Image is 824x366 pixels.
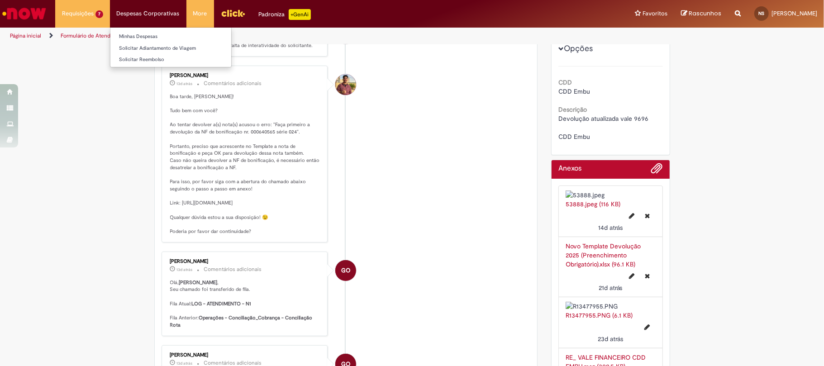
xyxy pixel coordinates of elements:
div: [PERSON_NAME] [170,352,321,358]
span: Favoritos [643,9,667,18]
span: NS [759,10,765,16]
small: Comentários adicionais [204,80,262,87]
p: Olá, , Seu chamado foi transferido de fila. Fila Atual: Fila Anterior: [170,279,321,329]
b: [PERSON_NAME] [179,279,218,286]
button: Editar nome de arquivo Novo Template Devolução 2025 (Preenchimento Obrigatório).xlsx [624,269,640,283]
span: 23d atrás [598,335,623,343]
img: R13477955.PNG [566,302,656,311]
time: 17/09/2025 13:18:17 [598,223,623,232]
a: Rascunhos [681,10,721,18]
div: Padroniza [259,9,311,20]
span: 21d atrás [599,284,623,292]
p: +GenAi [289,9,311,20]
span: CDD Embu [558,87,590,95]
span: Requisições [62,9,94,18]
a: 53888.jpeg (116 KB) [566,200,620,208]
span: 14d atrás [598,223,623,232]
button: Editar nome de arquivo 53888.jpeg [624,209,640,223]
span: Despesas Corporativas [117,9,180,18]
a: Página inicial [10,32,41,39]
ul: Despesas Corporativas [110,27,232,67]
b: LOG - ATENDIMENTO - N1 [192,300,252,307]
span: More [193,9,207,18]
div: [PERSON_NAME] [170,73,321,78]
b: CDD [558,78,572,86]
span: Rascunhos [689,9,721,18]
img: click_logo_yellow_360x200.png [221,6,245,20]
div: Gustavo Oliveira [335,260,356,281]
button: Editar nome de arquivo R13477955.PNG [639,320,656,334]
ul: Trilhas de página [7,28,543,44]
p: Solicitação encerrada por falta de interatividade do solicitante. [170,42,321,49]
button: Adicionar anexos [651,162,663,179]
span: [PERSON_NAME] [772,10,817,17]
b: Descrição [558,105,587,114]
a: Minhas Despesas [110,32,231,42]
a: Solicitar Adiantamento de Viagem [110,43,231,53]
a: R13477955.PNG (6.1 KB) [566,311,633,319]
small: Comentários adicionais [204,266,262,273]
span: Devolução atualizada vale 9696 CDD Embu [558,114,648,141]
div: [PERSON_NAME] [170,259,321,264]
a: Formulário de Atendimento [61,32,128,39]
a: Novo Template Devolução 2025 (Preenchimento Obrigatório).xlsx (96.1 KB) [566,242,641,268]
button: Excluir Novo Template Devolução 2025 (Preenchimento Obrigatório).xlsx [640,269,656,283]
span: 7 [95,10,103,18]
a: Solicitar Reembolso [110,55,231,65]
time: 17/09/2025 15:42:02 [177,267,193,272]
time: 10/09/2025 09:24:25 [599,284,623,292]
time: 17/09/2025 15:41:52 [177,361,193,366]
time: 08/09/2025 11:23:32 [598,335,623,343]
h2: Anexos [558,165,581,173]
span: GO [341,260,350,281]
img: 53888.jpeg [566,190,656,200]
span: 13d atrás [177,81,193,86]
b: Operações - Conciliação_Cobrança - Conciliação Rota [170,314,314,328]
span: 13d atrás [177,361,193,366]
div: Vitor Jeremias Da Silva [335,74,356,95]
span: 13d atrás [177,267,193,272]
p: Boa tarde, [PERSON_NAME]! Tudo bem com você? Ao tentar devolver a(s) nota(s) acusou o erro: "Faça... [170,93,321,235]
button: Excluir 53888.jpeg [640,209,656,223]
img: ServiceNow [1,5,48,23]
